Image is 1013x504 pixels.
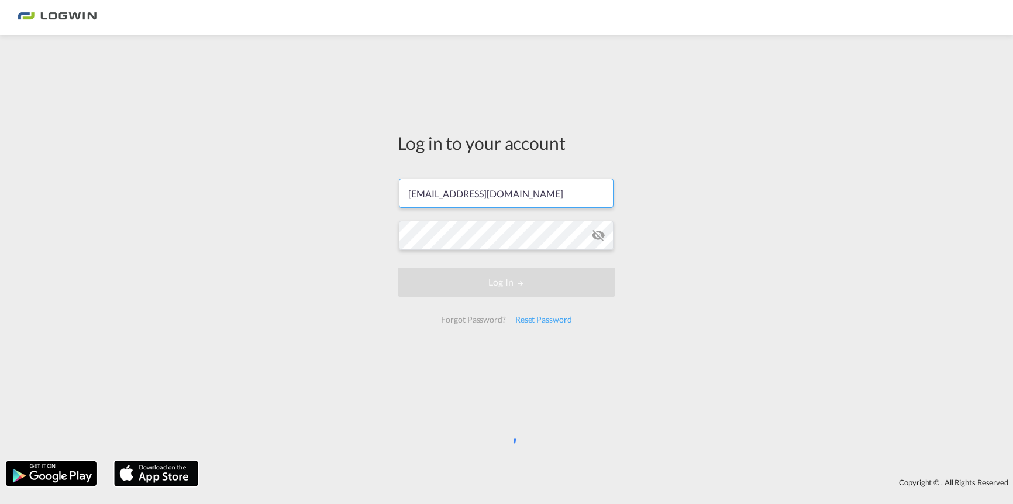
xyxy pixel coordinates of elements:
div: Copyright © . All Rights Reserved [204,472,1013,492]
button: LOGIN [398,268,615,297]
div: Forgot Password? [436,309,510,330]
img: google.png [5,460,98,488]
input: Enter email/phone number [399,179,614,208]
img: 2761ae10d95411efa20a1f5e0282d2d7.png [18,5,97,31]
div: Reset Password [511,309,577,330]
div: Log in to your account [398,131,615,155]
md-icon: icon-eye-off [591,228,605,242]
img: apple.png [113,460,199,488]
